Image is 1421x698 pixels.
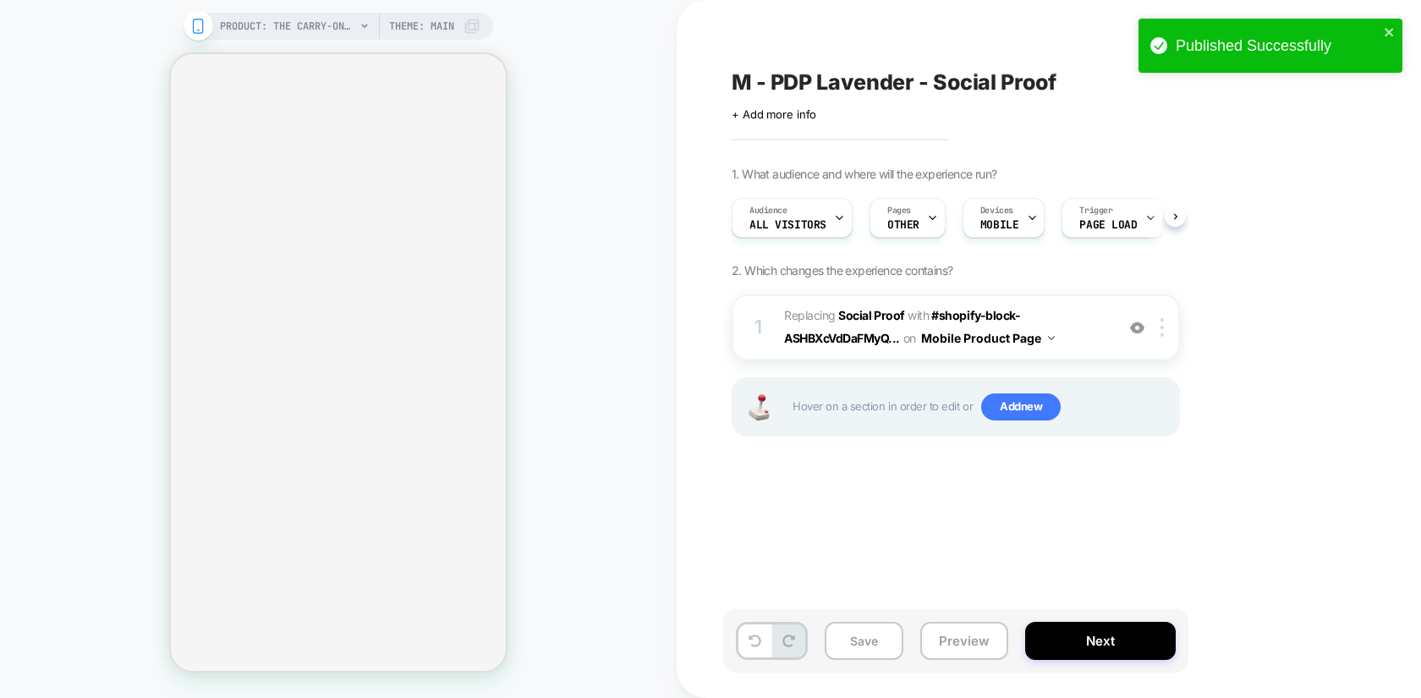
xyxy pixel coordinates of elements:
[921,326,1055,350] button: Mobile Product Page
[749,205,787,217] span: Audience
[825,622,903,660] button: Save
[220,13,355,40] span: PRODUCT: The Carry-On Luggage Cover in Lavender
[732,107,816,121] span: + Add more info
[749,219,826,231] span: All Visitors
[793,393,1170,420] span: Hover on a section in order to edit or
[742,394,776,420] img: Joystick
[980,205,1013,217] span: Devices
[981,393,1061,420] span: Add new
[887,205,911,217] span: Pages
[1079,205,1112,217] span: Trigger
[908,308,929,322] span: WITH
[1079,219,1137,231] span: Page Load
[1048,336,1055,340] img: down arrow
[903,327,916,349] span: on
[732,263,952,278] span: 2. Which changes the experience contains?
[389,13,454,40] span: Theme: MAIN
[750,311,767,344] div: 1
[732,69,1056,95] span: M - PDP Lavender - Social Proof
[887,219,919,231] span: OTHER
[784,308,905,322] span: Replacing
[920,622,1008,660] button: Preview
[1176,37,1379,55] div: Published Successfully
[1025,622,1176,660] button: Next
[980,219,1018,231] span: MOBILE
[838,308,904,322] b: Social Proof
[1130,321,1144,335] img: crossed eye
[1160,318,1164,337] img: close
[1384,25,1396,41] button: close
[732,167,996,181] span: 1. What audience and where will the experience run?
